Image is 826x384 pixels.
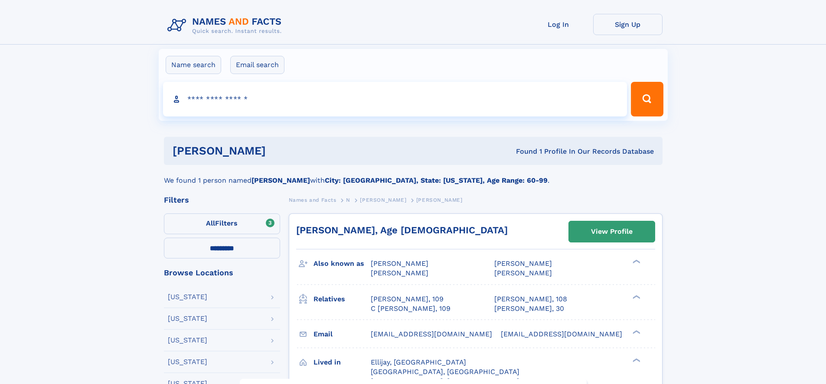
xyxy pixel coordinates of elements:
[313,355,371,370] h3: Lived in
[168,315,207,322] div: [US_STATE]
[630,357,641,363] div: ❯
[289,194,336,205] a: Names and Facts
[325,176,548,184] b: City: [GEOGRAPHIC_DATA], State: [US_STATE], Age Range: 60-99
[416,197,463,203] span: [PERSON_NAME]
[173,145,391,156] h1: [PERSON_NAME]
[346,197,350,203] span: N
[630,294,641,300] div: ❯
[168,358,207,365] div: [US_STATE]
[631,82,663,116] button: Search Button
[296,225,508,236] a: [PERSON_NAME], Age [DEMOGRAPHIC_DATA]
[313,327,371,342] h3: Email
[494,304,564,313] a: [PERSON_NAME], 30
[494,259,552,268] span: [PERSON_NAME]
[630,329,641,335] div: ❯
[164,213,280,234] label: Filters
[313,292,371,307] h3: Relatives
[569,221,655,242] a: View Profile
[391,147,654,156] div: Found 1 Profile In Our Records Database
[524,14,593,35] a: Log In
[593,14,663,35] a: Sign Up
[164,14,289,37] img: Logo Names and Facts
[494,269,552,277] span: [PERSON_NAME]
[371,269,428,277] span: [PERSON_NAME]
[371,259,428,268] span: [PERSON_NAME]
[230,56,284,74] label: Email search
[494,294,567,304] a: [PERSON_NAME], 108
[371,368,519,376] span: [GEOGRAPHIC_DATA], [GEOGRAPHIC_DATA]
[371,304,451,313] a: C [PERSON_NAME], 109
[346,194,350,205] a: N
[371,294,444,304] a: [PERSON_NAME], 109
[371,358,466,366] span: Ellijay, [GEOGRAPHIC_DATA]
[166,56,221,74] label: Name search
[591,222,633,242] div: View Profile
[206,219,215,227] span: All
[168,294,207,300] div: [US_STATE]
[360,194,406,205] a: [PERSON_NAME]
[371,330,492,338] span: [EMAIL_ADDRESS][DOMAIN_NAME]
[168,337,207,344] div: [US_STATE]
[164,196,280,204] div: Filters
[501,330,622,338] span: [EMAIL_ADDRESS][DOMAIN_NAME]
[360,197,406,203] span: [PERSON_NAME]
[163,82,627,116] input: search input
[164,165,663,186] div: We found 1 person named with .
[313,256,371,271] h3: Also known as
[630,259,641,265] div: ❯
[251,176,310,184] b: [PERSON_NAME]
[164,269,280,277] div: Browse Locations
